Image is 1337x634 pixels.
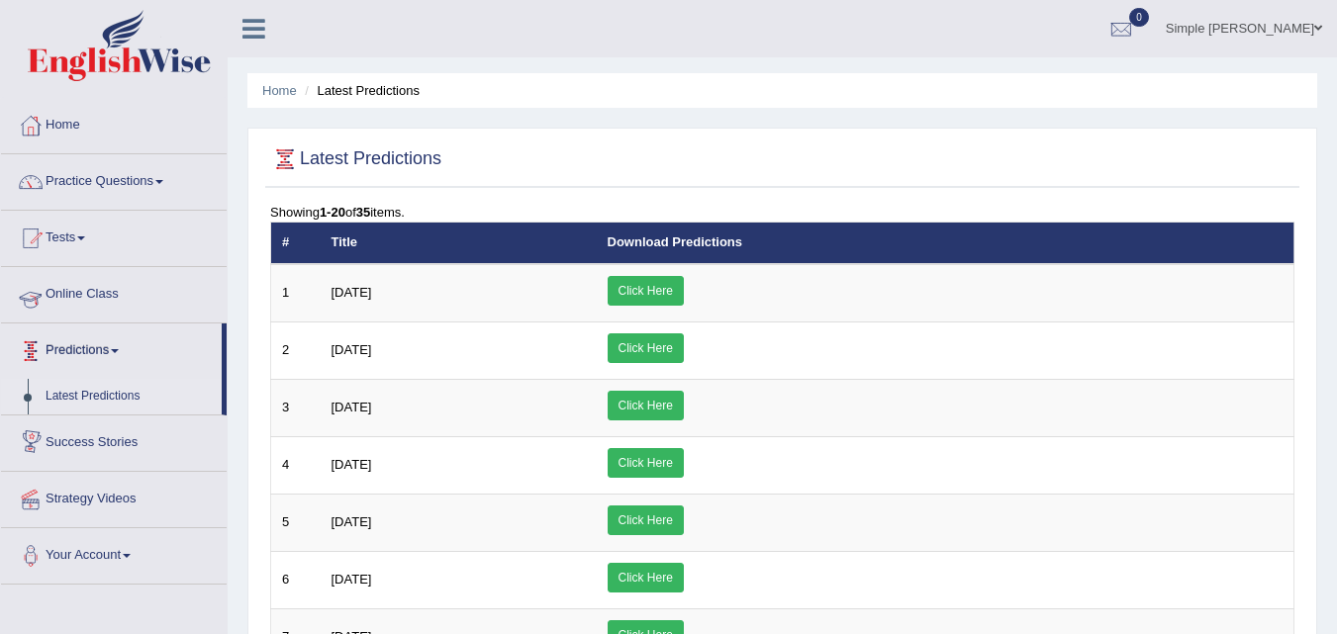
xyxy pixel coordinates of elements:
[321,223,597,264] th: Title
[332,514,372,529] span: [DATE]
[1,98,227,147] a: Home
[608,276,684,306] a: Click Here
[608,563,684,592] a: Click Here
[608,505,684,535] a: Click Here
[1,528,227,578] a: Your Account
[320,205,345,220] b: 1-20
[1,154,227,204] a: Practice Questions
[1129,8,1149,27] span: 0
[608,448,684,478] a: Click Here
[270,144,441,174] h2: Latest Predictions
[332,342,372,357] span: [DATE]
[608,391,684,420] a: Click Here
[356,205,370,220] b: 35
[332,457,372,472] span: [DATE]
[262,83,297,98] a: Home
[271,379,321,436] td: 3
[271,264,321,322] td: 1
[332,285,372,300] span: [DATE]
[1,267,227,317] a: Online Class
[271,223,321,264] th: #
[271,321,321,379] td: 2
[597,223,1294,264] th: Download Predictions
[300,81,420,100] li: Latest Predictions
[608,333,684,363] a: Click Here
[271,494,321,551] td: 5
[1,323,222,373] a: Predictions
[271,436,321,494] td: 4
[1,472,227,521] a: Strategy Videos
[271,551,321,608] td: 6
[332,572,372,587] span: [DATE]
[1,415,227,465] a: Success Stories
[37,379,222,414] a: Latest Predictions
[332,400,372,414] span: [DATE]
[1,211,227,260] a: Tests
[270,203,1294,222] div: Showing of items.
